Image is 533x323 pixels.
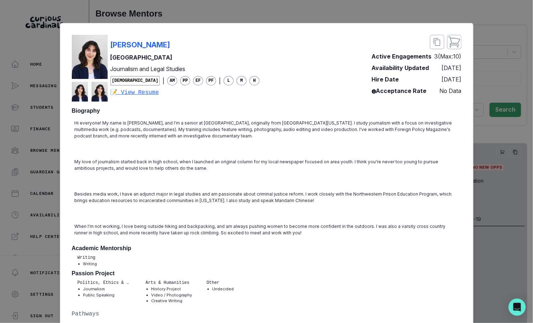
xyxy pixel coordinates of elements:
p: My love of journalism started back in high school, when I launched an original column for my loca... [75,159,459,178]
p: 3 (Max: 10 ) [435,52,462,61]
h2: Passion Project [72,270,462,277]
span: H [249,76,260,85]
p: Hire Date [372,75,399,84]
p: No Data [440,86,462,95]
p: Hi everyone! My name is [PERSON_NAME], and I'm a senior at [GEOGRAPHIC_DATA], originally from [GE... [75,120,459,146]
li: Undecided [212,286,234,292]
li: Public Speaking [83,292,131,298]
p: | [219,76,221,85]
p: Writing [78,254,97,261]
p: Besides media work, I have an adjunct major in legal studies and am passionate about criminal jus... [75,191,459,210]
span: PF [206,76,216,85]
li: Writing [83,261,97,267]
button: close [430,35,444,49]
p: Acceptance Rate [372,86,427,95]
p: Availability Updated [372,64,429,72]
p: Politics, Ethics & Social Justice [78,280,131,286]
span: PP [180,76,190,85]
img: mentor profile picture [92,82,108,102]
p: [DATE] [442,75,462,84]
span: M [237,76,247,85]
p: [PERSON_NAME] [111,39,170,50]
p: Other [207,280,234,286]
p: Journalism and Legal Studies [111,65,260,73]
span: L [224,76,234,85]
p: Arts & Humanities [146,280,192,286]
div: Open Intercom Messenger [509,299,526,316]
p: [DATE] [442,64,462,72]
p: [GEOGRAPHIC_DATA] [111,53,260,62]
li: History Project [151,286,192,292]
p: Pathways [72,310,462,318]
h2: Academic Mentorship [72,245,462,252]
h2: Biography [72,107,462,114]
li: Video / Photography [151,292,192,298]
li: Creative Writing [151,298,192,304]
p: Active Engagements [372,52,432,61]
span: [DEMOGRAPHIC_DATA] [111,76,160,85]
img: mentor profile picture [72,82,88,102]
a: 📝 View Resume [111,88,260,97]
span: AM [167,76,177,85]
p: When I'm not working, I love being outside hiking and backpacking, and am always pushing women to... [75,223,459,236]
button: close [447,35,462,49]
img: mentor profile picture [72,35,108,79]
span: EF [193,76,203,85]
li: Journalism [83,286,131,292]
p: | [163,76,164,85]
